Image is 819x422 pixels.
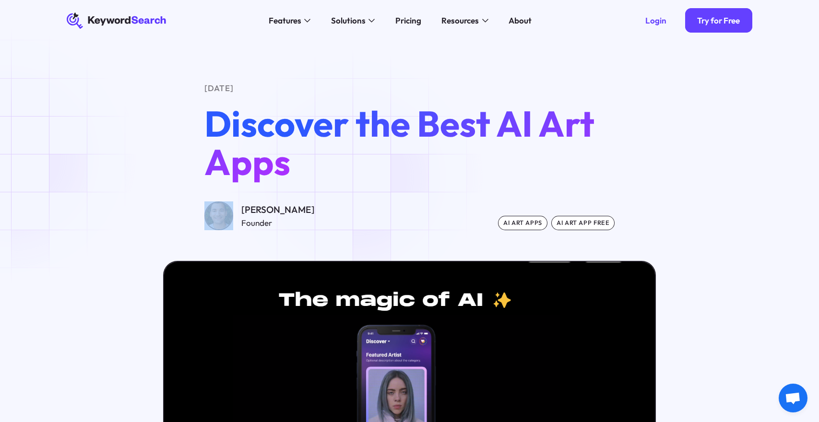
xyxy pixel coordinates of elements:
[441,14,479,27] div: Resources
[331,14,366,27] div: Solutions
[645,15,666,25] div: Login
[685,8,752,33] a: Try for Free
[269,14,301,27] div: Features
[395,14,421,27] div: Pricing
[509,14,532,27] div: About
[204,101,594,184] span: Discover the Best AI Art Apps
[503,12,538,29] a: About
[779,384,807,412] a: Open chat
[241,202,315,217] div: [PERSON_NAME]
[204,82,615,94] div: [DATE]
[389,12,427,29] a: Pricing
[551,216,615,230] div: ai art app free
[241,217,315,229] div: Founder
[633,8,679,33] a: Login
[498,216,547,230] div: ai art apps
[697,15,740,25] div: Try for Free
